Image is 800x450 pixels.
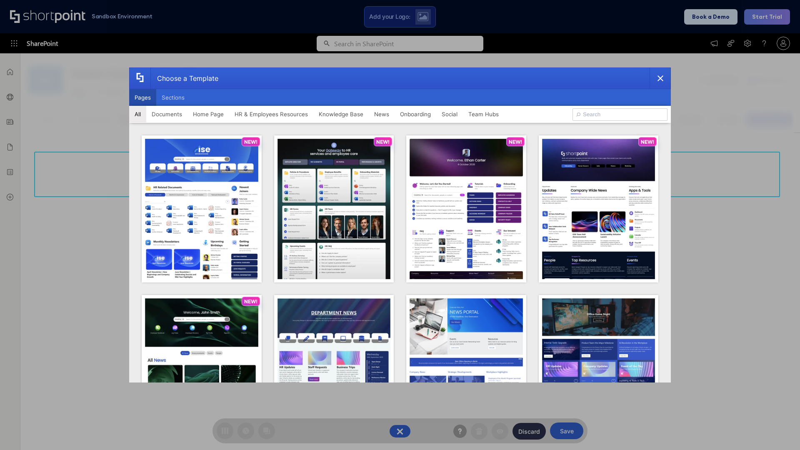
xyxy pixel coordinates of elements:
[463,106,504,122] button: Team Hubs
[509,139,522,145] p: NEW!
[758,410,800,450] iframe: Chat Widget
[376,139,390,145] p: NEW!
[369,106,395,122] button: News
[436,106,463,122] button: Social
[244,139,257,145] p: NEW!
[156,89,190,106] button: Sections
[313,106,369,122] button: Knowledge Base
[572,108,667,121] input: Search
[129,106,146,122] button: All
[244,298,257,305] p: NEW!
[146,106,187,122] button: Documents
[150,68,218,89] div: Choose a Template
[229,106,313,122] button: HR & Employees Resources
[395,106,436,122] button: Onboarding
[129,89,156,106] button: Pages
[129,67,671,382] div: template selector
[641,139,654,145] p: NEW!
[187,106,229,122] button: Home Page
